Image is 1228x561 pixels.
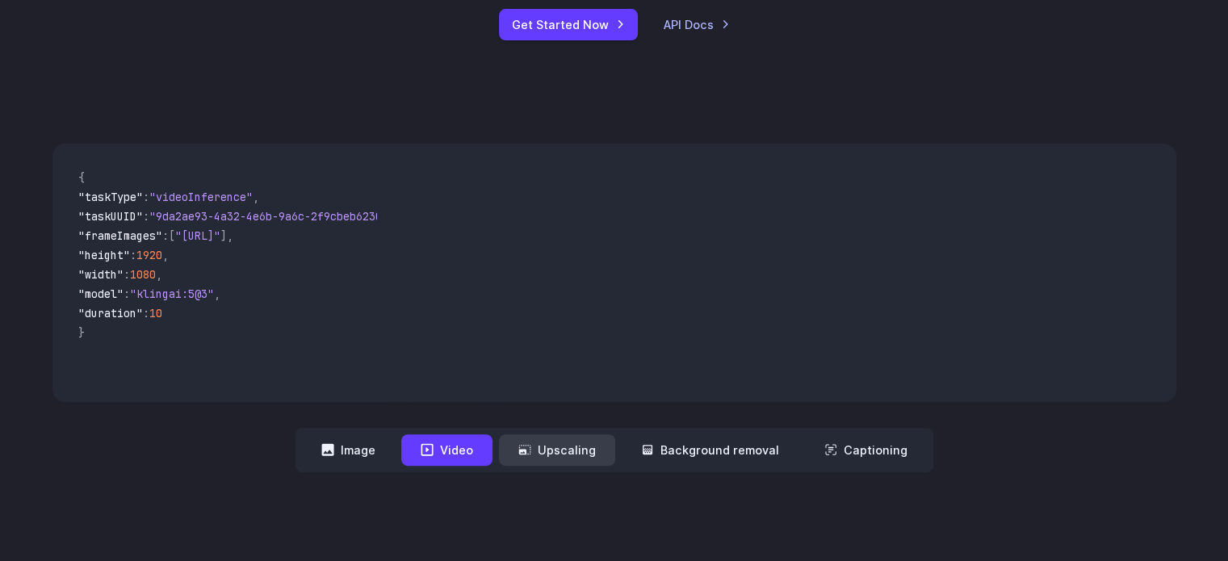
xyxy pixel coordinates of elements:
[664,15,730,34] a: API Docs
[143,306,149,320] span: :
[162,248,169,262] span: ,
[124,267,130,282] span: :
[149,306,162,320] span: 10
[78,306,143,320] span: "duration"
[136,248,162,262] span: 1920
[130,267,156,282] span: 1080
[78,228,162,243] span: "frameImages"
[78,248,130,262] span: "height"
[169,228,175,243] span: [
[149,190,253,204] span: "videoInference"
[78,287,124,301] span: "model"
[401,434,492,466] button: Video
[149,209,395,224] span: "9da2ae93-4a32-4e6b-9a6c-2f9cbeb62301"
[78,267,124,282] span: "width"
[227,228,233,243] span: ,
[143,190,149,204] span: :
[175,228,220,243] span: "[URL]"
[78,190,143,204] span: "taskType"
[302,434,395,466] button: Image
[220,228,227,243] span: ]
[130,248,136,262] span: :
[143,209,149,224] span: :
[78,325,85,340] span: }
[214,287,220,301] span: ,
[78,170,85,185] span: {
[499,434,615,466] button: Upscaling
[622,434,798,466] button: Background removal
[78,209,143,224] span: "taskUUID"
[805,434,927,466] button: Captioning
[162,228,169,243] span: :
[130,287,214,301] span: "klingai:5@3"
[156,267,162,282] span: ,
[253,190,259,204] span: ,
[499,9,638,40] a: Get Started Now
[124,287,130,301] span: :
